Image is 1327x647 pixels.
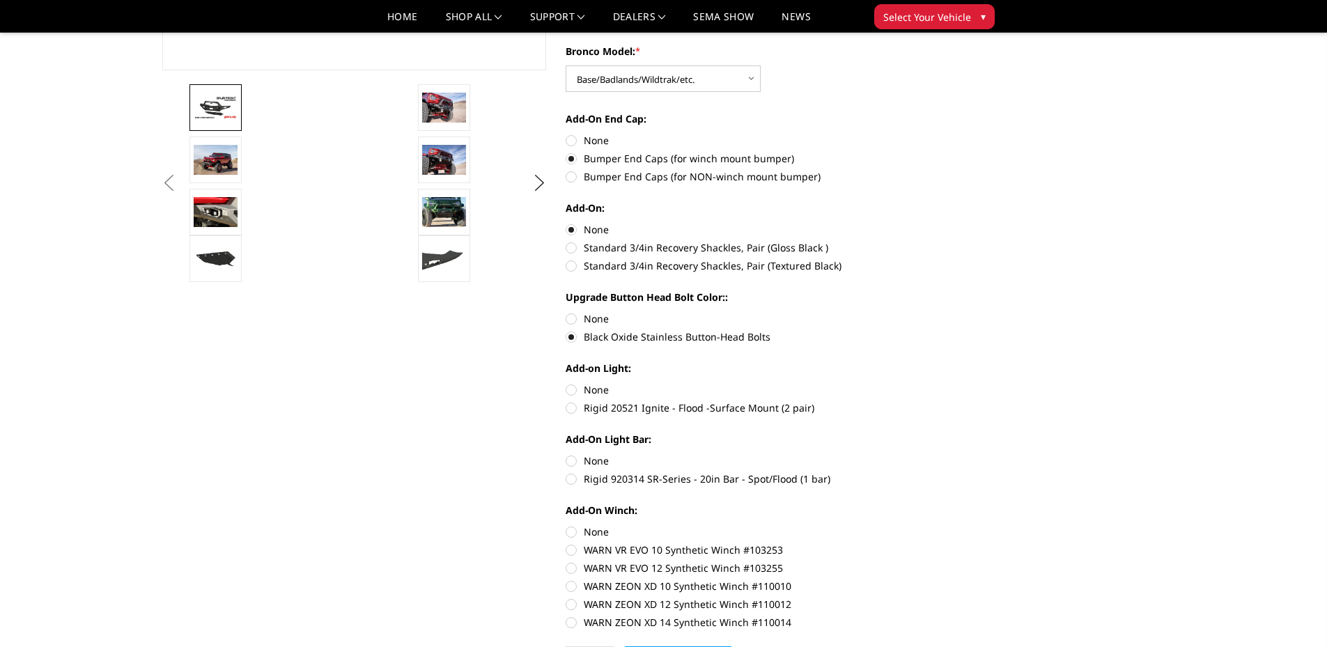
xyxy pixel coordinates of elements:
label: WARN ZEON XD 14 Synthetic Winch #110014 [566,615,950,630]
button: Next [529,173,550,194]
img: Bronco Baja Front (winch mount) [422,93,466,122]
label: None [566,222,950,237]
label: Bumper End Caps (for winch mount bumper) [566,151,950,166]
label: Bronco Model: [566,44,950,59]
label: Upgrade Button Head Bolt Color:: [566,290,950,304]
a: SEMA Show [693,12,754,32]
span: ▾ [981,9,986,24]
button: Previous [159,173,180,194]
label: WARN ZEON XD 10 Synthetic Winch #110010 [566,579,950,593]
label: WARN VR EVO 12 Synthetic Winch #103255 [566,561,950,575]
label: Bumper End Caps (for NON-winch mount bumper) [566,169,950,184]
span: Select Your Vehicle [883,10,971,24]
a: News [782,12,810,32]
a: Support [530,12,585,32]
label: None [566,382,950,397]
label: Black Oxide Stainless Button-Head Bolts [566,329,950,344]
label: Add-On Light Bar: [566,432,950,446]
label: None [566,311,950,326]
label: Add-On Winch: [566,503,950,517]
img: Bodyguard Ford Bronco [194,95,238,120]
a: shop all [446,12,502,32]
label: Standard 3/4in Recovery Shackles, Pair (Gloss Black ) [566,240,950,255]
label: Rigid 20521 Ignite - Flood -Surface Mount (2 pair) [566,400,950,415]
img: Reinforced Steel Bolt-On Skid Plate, included with all purchases [194,247,238,272]
label: WARN ZEON XD 12 Synthetic Winch #110012 [566,597,950,611]
label: Add-on Light: [566,361,950,375]
img: Bronco Baja Front (winch mount) [194,145,238,174]
label: Rigid 920314 SR-Series - 20in Bar - Spot/Flood (1 bar) [566,471,950,486]
button: Select Your Vehicle [874,4,995,29]
img: Bolt-on end cap. Widens your Bronco bumper to match the factory fender flares. [422,247,466,272]
a: Home [387,12,417,32]
label: None [566,453,950,468]
img: Bronco Baja Front (winch mount) [422,145,466,174]
img: Relocates Front Parking Sensors & Accepts Rigid LED Lights Ignite Series [194,197,238,226]
label: None [566,133,950,148]
label: Standard 3/4in Recovery Shackles, Pair (Textured Black) [566,258,950,273]
a: Dealers [613,12,666,32]
img: Bronco Baja Front (winch mount) [422,197,466,226]
label: WARN VR EVO 10 Synthetic Winch #103253 [566,543,950,557]
label: Add-On End Cap: [566,111,950,126]
label: Add-On: [566,201,950,215]
label: None [566,524,950,539]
